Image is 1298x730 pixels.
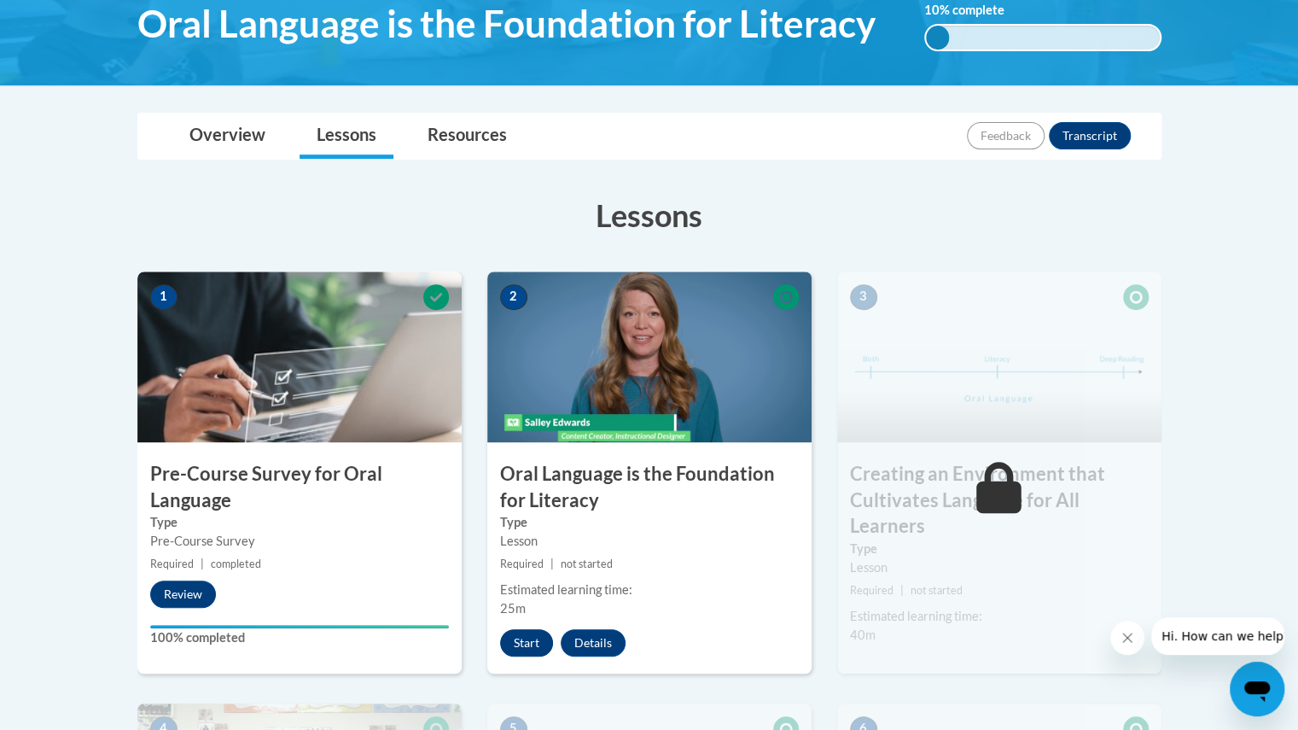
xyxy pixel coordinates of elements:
[500,581,799,599] div: Estimated learning time:
[850,607,1149,626] div: Estimated learning time:
[550,558,554,570] span: |
[300,114,393,159] a: Lessons
[150,532,449,551] div: Pre-Course Survey
[500,629,553,657] button: Start
[967,122,1045,149] button: Feedback
[500,513,799,532] label: Type
[201,558,204,570] span: |
[850,540,1149,558] label: Type
[1049,122,1131,149] button: Transcript
[137,461,462,514] h3: Pre-Course Survey for Oral Language
[911,584,963,597] span: not started
[487,461,812,514] h3: Oral Language is the Foundation for Literacy
[10,12,138,26] span: Hi. How can we help?
[1151,617,1284,655] iframe: Message from company
[150,581,216,608] button: Review
[137,1,876,46] span: Oral Language is the Foundation for Literacy
[1110,621,1144,655] iframe: Close message
[150,513,449,532] label: Type
[172,114,282,159] a: Overview
[850,628,876,642] span: 40m
[850,284,877,310] span: 3
[211,558,261,570] span: completed
[1230,662,1284,716] iframe: Button to launch messaging window
[137,194,1161,237] h3: Lessons
[500,558,544,570] span: Required
[924,1,1022,20] label: % complete
[900,584,904,597] span: |
[150,628,449,647] label: 100% completed
[837,272,1161,442] img: Course Image
[561,558,613,570] span: not started
[410,114,524,159] a: Resources
[850,584,893,597] span: Required
[487,272,812,442] img: Course Image
[926,26,949,50] div: 10%
[137,272,462,442] img: Course Image
[837,461,1161,540] h3: Creating an Environment that Cultivates Language for All Learners
[150,625,449,628] div: Your progress
[500,532,799,551] div: Lesson
[850,558,1149,577] div: Lesson
[500,601,526,616] span: 25m
[561,629,626,657] button: Details
[500,284,527,310] span: 2
[924,3,940,17] span: 10
[150,284,178,310] span: 1
[150,558,194,570] span: Required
